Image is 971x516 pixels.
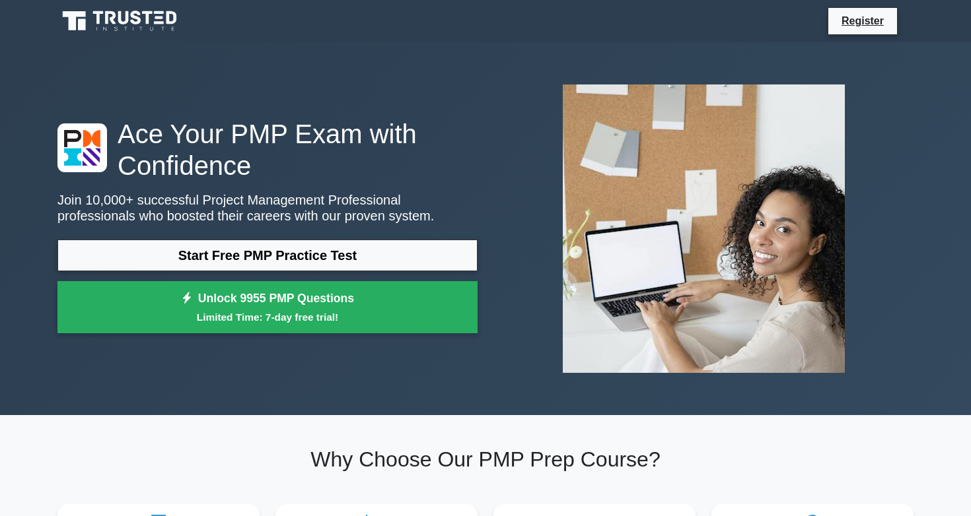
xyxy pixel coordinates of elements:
[834,13,892,29] a: Register
[57,118,478,181] h1: Ace Your PMP Exam with Confidence
[57,447,914,472] h2: Why Choose Our PMP Prep Course?
[74,309,461,325] small: Limited Time: 7-day free trial!
[57,192,478,224] p: Join 10,000+ successful Project Management Professional professionals who boosted their careers w...
[57,281,478,334] a: Unlock 9955 PMP QuestionsLimited Time: 7-day free trial!
[57,240,478,271] a: Start Free PMP Practice Test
